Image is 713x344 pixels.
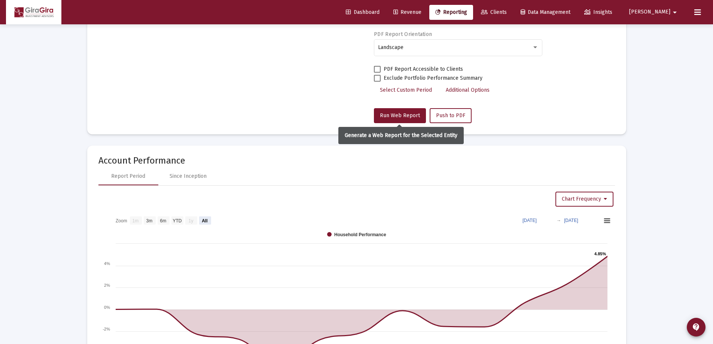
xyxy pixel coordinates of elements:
[475,5,513,20] a: Clients
[387,5,427,20] a: Revenue
[584,9,612,15] span: Insights
[620,4,688,19] button: [PERSON_NAME]
[436,112,465,119] span: Push to PDF
[116,218,127,223] text: Zoom
[334,232,386,237] text: Household Performance
[380,112,420,119] span: Run Web Report
[481,9,507,15] span: Clients
[670,5,679,20] mat-icon: arrow_drop_down
[692,323,701,332] mat-icon: contact_support
[173,218,182,223] text: YTD
[12,5,56,20] img: Dashboard
[430,108,472,123] button: Push to PDF
[132,218,138,223] text: 1m
[446,87,490,93] span: Additional Options
[429,5,473,20] a: Reporting
[557,218,561,223] text: →
[104,261,110,266] text: 4%
[564,218,578,223] text: [DATE]
[98,157,615,164] mat-card-title: Account Performance
[202,218,207,223] text: All
[346,9,380,15] span: Dashboard
[384,74,482,83] span: Exclude Portfolio Performance Summary
[103,327,110,331] text: -2%
[104,305,110,310] text: 0%
[515,5,576,20] a: Data Management
[629,9,670,15] span: [PERSON_NAME]
[378,44,403,51] span: Landscape
[104,283,110,287] text: 2%
[522,218,537,223] text: [DATE]
[111,173,145,180] div: Report Period
[521,9,570,15] span: Data Management
[146,218,152,223] text: 3m
[374,108,426,123] button: Run Web Report
[188,218,193,223] text: 1y
[374,31,432,37] label: PDF Report Orientation
[384,65,463,74] span: PDF Report Accessible to Clients
[170,173,207,180] div: Since Inception
[578,5,618,20] a: Insights
[393,9,421,15] span: Revenue
[160,218,166,223] text: 6m
[594,252,606,256] text: 4.85%
[380,87,432,93] span: Select Custom Period
[562,196,607,202] span: Chart Frequency
[340,5,386,20] a: Dashboard
[435,9,467,15] span: Reporting
[555,192,613,207] button: Chart Frequency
